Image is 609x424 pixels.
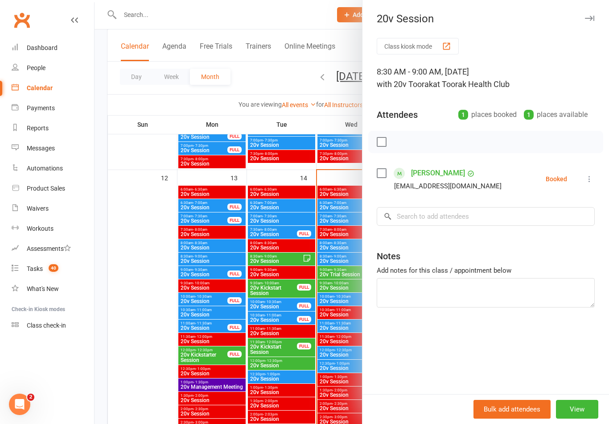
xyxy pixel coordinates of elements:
[473,400,551,419] button: Bulk add attendees
[27,285,59,292] div: What's New
[377,79,433,89] span: with 20v Toorak
[27,225,53,232] div: Workouts
[12,98,94,118] a: Payments
[27,265,43,272] div: Tasks
[394,180,502,192] div: [EMAIL_ADDRESS][DOMAIN_NAME]
[362,12,609,25] div: 20v Session
[433,79,510,89] span: at Toorak Health Club
[458,108,517,121] div: places booked
[377,38,459,54] button: Class kiosk mode
[27,64,45,71] div: People
[9,394,30,415] iframe: Intercom live chat
[12,58,94,78] a: People
[12,279,94,299] a: What's New
[12,199,94,219] a: Waivers
[556,400,598,419] button: View
[377,265,595,276] div: Add notes for this class / appointment below
[27,44,58,51] div: Dashboard
[12,78,94,98] a: Calendar
[12,138,94,158] a: Messages
[27,125,49,132] div: Reports
[12,158,94,179] a: Automations
[11,9,33,31] a: Clubworx
[27,245,71,252] div: Assessments
[524,108,588,121] div: places available
[12,316,94,336] a: Class kiosk mode
[458,110,468,120] div: 1
[12,219,94,239] a: Workouts
[12,38,94,58] a: Dashboard
[49,264,58,272] span: 40
[27,322,66,329] div: Class check-in
[12,118,94,138] a: Reports
[12,239,94,259] a: Assessments
[27,165,63,172] div: Automations
[27,185,65,192] div: Product Sales
[27,104,55,112] div: Payments
[27,394,34,401] span: 2
[377,108,418,121] div: Attendees
[377,250,400,262] div: Notes
[546,176,567,182] div: Booked
[377,207,595,226] input: Search to add attendees
[411,166,465,180] a: [PERSON_NAME]
[377,66,595,91] div: 8:30 AM - 9:00 AM, [DATE]
[27,145,55,152] div: Messages
[27,84,53,91] div: Calendar
[12,259,94,279] a: Tasks 40
[524,110,534,120] div: 1
[12,179,94,199] a: Product Sales
[27,205,49,212] div: Waivers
